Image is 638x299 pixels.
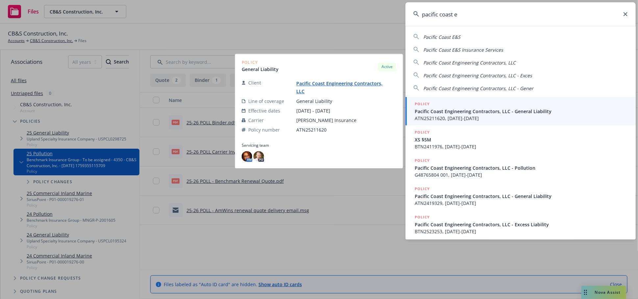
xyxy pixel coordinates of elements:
span: BTN2411976, [DATE]-[DATE] [415,143,628,150]
span: Pacific Coast Engineering Contractors, LLC - Excess Liability [415,221,628,228]
span: Pacific Coast Engineering Contractors, LLC - Exces [423,72,532,79]
h5: POLICY [415,186,430,192]
span: BTN2523253, [DATE]-[DATE] [415,228,628,235]
span: ATN25211620, [DATE]-[DATE] [415,115,628,122]
span: Pacific Coast Engineering Contractors, LLC - General Liability [415,108,628,115]
a: POLICYPacific Coast Engineering Contractors, LLC - PollutionG48765804 001, [DATE]-[DATE] [405,154,636,182]
span: Pacific Coast Engineering Contractors, LLC - General Liability [415,193,628,200]
a: POLICYPacific Coast Engineering Contractors, LLC - General LiabilityATN2419329, [DATE]-[DATE] [405,182,636,210]
h5: POLICY [415,214,430,220]
span: Pacific Coast Engineering Contractors, LLC - Pollution [415,164,628,171]
h5: POLICY [415,129,430,136]
h5: POLICY [415,101,430,107]
a: POLICYPacific Coast Engineering Contractors, LLC - General LiabilityATN25211620, [DATE]-[DATE] [405,97,636,125]
input: Search... [405,2,636,26]
span: XS $5M [415,136,628,143]
span: ATN2419329, [DATE]-[DATE] [415,200,628,207]
span: Pacific Coast E&S Insurance Services [423,47,503,53]
h5: POLICY [415,157,430,164]
a: POLICYXS $5MBTN2411976, [DATE]-[DATE] [405,125,636,154]
span: Pacific Coast E&S [423,34,460,40]
a: POLICYPacific Coast Engineering Contractors, LLC - Excess LiabilityBTN2523253, [DATE]-[DATE] [405,210,636,238]
span: G48765804 001, [DATE]-[DATE] [415,171,628,178]
span: Pacific Coast Engineering Contractors, LLC - Gener [423,85,533,91]
span: Pacific Coast Engineering Contractors, LLC [423,60,516,66]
